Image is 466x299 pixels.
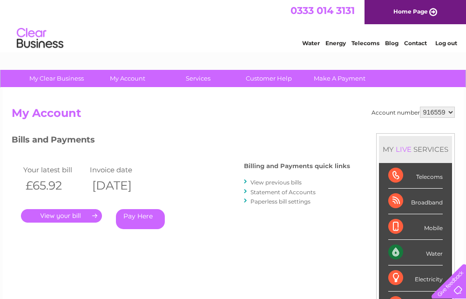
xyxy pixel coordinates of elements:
[325,40,346,47] a: Energy
[385,40,398,47] a: Blog
[379,136,452,163] div: MY SERVICES
[21,163,88,176] td: Your latest bill
[250,189,316,196] a: Statement of Accounts
[250,198,311,205] a: Paperless bill settings
[250,179,302,186] a: View previous bills
[14,5,453,45] div: Clear Business is a trading name of Verastar Limited (registered in [GEOGRAPHIC_DATA] No. 3667643...
[435,40,457,47] a: Log out
[388,240,443,265] div: Water
[230,70,307,87] a: Customer Help
[371,107,455,118] div: Account number
[388,163,443,189] div: Telecoms
[21,209,102,223] a: .
[88,163,155,176] td: Invoice date
[351,40,379,47] a: Telecoms
[301,70,378,87] a: Make A Payment
[290,5,355,16] a: 0333 014 3131
[88,176,155,195] th: [DATE]
[21,176,88,195] th: £65.92
[244,163,350,170] h4: Billing and Payments quick links
[302,40,320,47] a: Water
[160,70,236,87] a: Services
[12,107,455,124] h2: My Account
[388,214,443,240] div: Mobile
[404,40,427,47] a: Contact
[394,145,413,154] div: LIVE
[16,24,64,53] img: logo.png
[89,70,166,87] a: My Account
[388,189,443,214] div: Broadband
[388,265,443,291] div: Electricity
[18,70,95,87] a: My Clear Business
[116,209,165,229] a: Pay Here
[12,133,350,149] h3: Bills and Payments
